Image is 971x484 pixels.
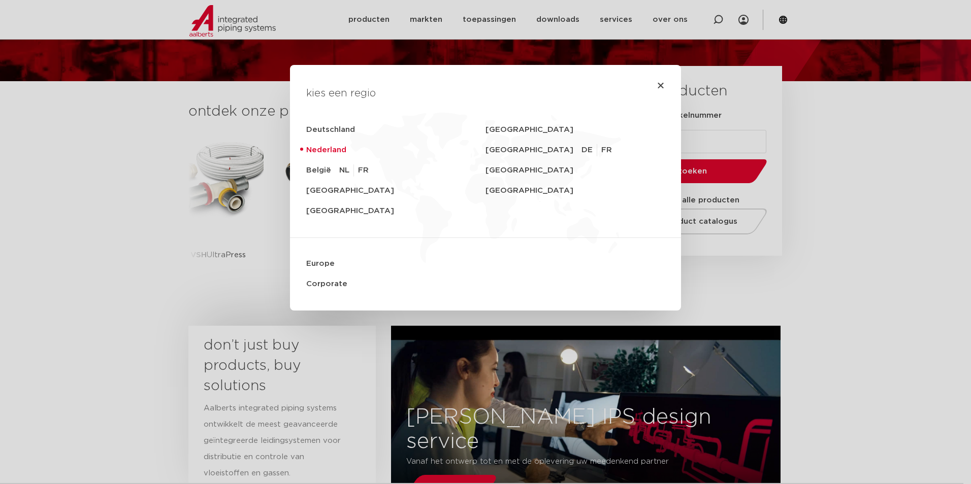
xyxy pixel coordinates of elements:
[358,164,369,177] a: FR
[306,85,665,101] h4: kies een regio
[657,81,665,89] a: Close
[339,160,369,181] ul: België
[306,274,665,294] a: Corporate
[485,181,665,201] a: [GEOGRAPHIC_DATA]
[306,120,485,140] a: Deutschland
[339,164,354,177] a: NL
[601,144,616,156] a: FR
[485,160,665,181] a: [GEOGRAPHIC_DATA]
[306,181,485,201] a: [GEOGRAPHIC_DATA]
[581,144,597,156] a: DE
[306,201,485,221] a: [GEOGRAPHIC_DATA]
[306,140,485,160] a: Nederland
[485,120,665,140] a: [GEOGRAPHIC_DATA]
[306,120,665,294] nav: Menu
[485,140,581,160] a: [GEOGRAPHIC_DATA]
[306,254,665,274] a: Europe
[581,140,620,160] ul: [GEOGRAPHIC_DATA]
[306,160,339,181] a: België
